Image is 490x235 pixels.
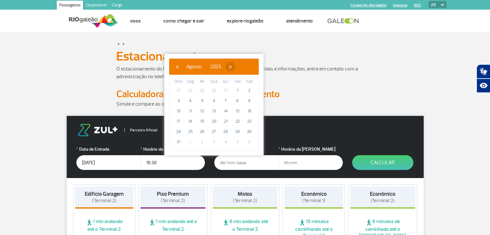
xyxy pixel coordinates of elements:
button: 2025 [206,62,226,71]
span: 13 [209,106,219,116]
input: hh:mm [140,155,205,170]
span: (Terminal 2) [92,198,116,204]
a: RQS [414,3,421,7]
span: 6 [244,137,255,147]
span: 25 [185,127,196,137]
span: 5 [197,96,207,106]
button: Abrir recursos assistivos. [476,79,490,93]
a: Atendimento [286,18,313,24]
span: 2 [197,137,207,147]
a: Explore RIOgaleão [227,18,264,24]
a: Voos [130,18,141,24]
span: 21 [221,116,231,127]
a: Imprensa [393,3,408,7]
label: Horário da Entrada [140,146,205,153]
span: 16 [244,106,255,116]
span: 14 [221,106,231,116]
th: weekday [220,78,232,85]
span: 15 [232,106,243,116]
span: 5 [232,137,243,147]
span: 8 [232,96,243,106]
span: 30 [209,85,219,96]
span: 6 [209,96,219,106]
a: Corporativo [83,1,109,11]
span: 9 [244,96,255,106]
a: > [118,40,120,47]
label: Horário da [PERSON_NAME] [278,146,343,153]
span: 1 min andando até o Terminal 2 [140,218,206,232]
button: Calcular [352,155,413,170]
input: dd/mm/aaaa [214,155,279,170]
span: 12 [197,106,207,116]
span: 20 [209,116,219,127]
span: 29 [232,127,243,137]
span: 18 [185,116,196,127]
span: 2 [244,85,255,96]
strong: Motos [238,191,252,197]
span: 7 [221,96,231,106]
button: Agosto [182,62,206,71]
h2: Calculadora de Tarifa do Estacionamento [116,88,374,100]
span: 19 [197,116,207,127]
span: 3 [173,96,184,106]
span: 6 min andando até o Terminal 2 [213,218,278,232]
span: 23 [244,116,255,127]
span: 2025 [210,63,221,70]
a: Compra On-line GaleOn [351,3,387,7]
strong: Edifício Garagem [85,191,124,197]
a: Como chegar e sair [163,18,204,24]
span: 4 [185,96,196,106]
span: 31 [173,137,184,147]
span: 3 [209,137,219,147]
h1: Estacionamento [116,51,374,62]
a: > [122,40,125,47]
div: Plugin de acessibilidade da Hand Talk. [476,64,490,93]
span: 29 [197,85,207,96]
span: 26 [197,127,207,137]
span: 27 [209,127,219,137]
bs-datepicker-container: calendar [164,54,264,155]
span: 28 [185,85,196,96]
span: 1 [232,85,243,96]
span: ‹ [172,62,182,71]
span: (Terminal 2) [233,198,257,204]
span: 24 [173,127,184,137]
th: weekday [185,78,197,85]
strong: Econômico [370,191,395,197]
strong: Econômico [301,191,327,197]
span: 1 min andando até o Terminal 2 [75,218,134,232]
span: 11 [185,106,196,116]
img: logo-zul.png [76,124,119,136]
bs-datepicker-navigation-view: ​ ​ ​ [172,62,235,69]
span: 30 [244,127,255,137]
th: weekday [243,78,255,85]
a: Cargo [109,1,125,11]
span: Agosto [186,63,202,70]
span: 27 [173,85,184,96]
span: 22 [232,116,243,127]
th: weekday [173,78,185,85]
span: 10 [173,106,184,116]
input: dd/mm/aaaa [76,155,141,170]
p: Simule e compare as opções. [116,100,374,108]
span: 4 [221,137,231,147]
p: O estacionamento do RIOgaleão é administrado pela Estapar. Para dúvidas e informações, entre em c... [116,65,374,80]
span: 1 [185,137,196,147]
input: hh:mm [278,155,343,170]
th: weekday [232,78,244,85]
th: weekday [208,78,220,85]
span: (Terminal 2) [161,198,185,204]
button: Abrir tradutor de língua de sinais. [476,64,490,79]
span: (Terminal 1) [302,198,325,204]
label: Data de Entrada [76,146,141,153]
th: weekday [196,78,208,85]
span: 31 [221,85,231,96]
strong: Piso Premium [157,191,189,197]
span: Parceiro Oficial [124,128,158,132]
span: 17 [173,116,184,127]
span: 28 [221,127,231,137]
a: Passageiros [57,1,83,11]
span: (Terminal 2) [370,198,395,204]
button: › [226,62,235,71]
